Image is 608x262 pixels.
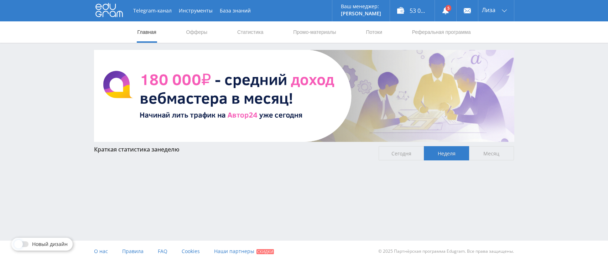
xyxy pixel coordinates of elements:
span: Неделя [424,146,469,160]
span: Месяц [469,146,514,160]
span: Скидки [256,249,274,254]
span: неделю [157,145,180,153]
a: Правила [122,241,144,262]
a: Главная [137,21,157,43]
a: Наши партнеры Скидки [214,241,274,262]
div: © 2025 Партнёрская программа Edugram. Все права защищены. [307,241,514,262]
a: Cookies [182,241,200,262]
p: Ваш менеджер: [341,4,381,9]
span: Правила [122,248,144,255]
a: Статистика [237,21,264,43]
a: FAQ [158,241,167,262]
a: Потоки [365,21,383,43]
p: [PERSON_NAME] [341,11,381,16]
span: Cookies [182,248,200,255]
div: Краткая статистика за [94,146,372,153]
a: Промо-материалы [292,21,337,43]
span: О нас [94,248,108,255]
a: Офферы [186,21,208,43]
a: Реферальная программа [411,21,472,43]
span: Лиза [482,7,495,13]
a: О нас [94,241,108,262]
span: Новый дизайн [32,241,68,247]
span: Наши партнеры [214,248,254,255]
img: BannerAvtor24 [94,50,514,142]
span: FAQ [158,248,167,255]
span: Сегодня [379,146,424,160]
